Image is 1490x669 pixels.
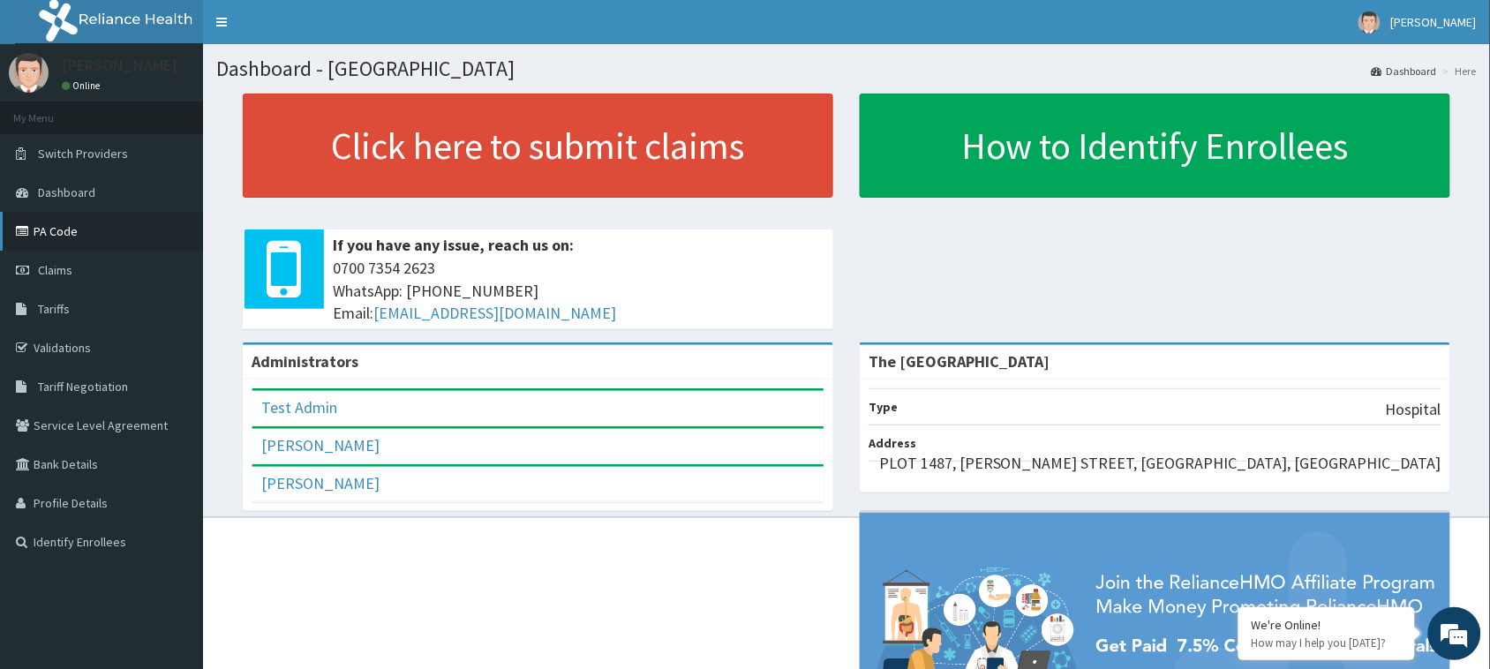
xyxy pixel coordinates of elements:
span: Switch Providers [38,146,128,162]
span: Claims [38,262,72,278]
b: If you have any issue, reach us on: [333,235,574,255]
h1: Dashboard - [GEOGRAPHIC_DATA] [216,57,1477,80]
p: Hospital [1386,398,1441,421]
p: PLOT 1487, [PERSON_NAME] STREET, [GEOGRAPHIC_DATA], [GEOGRAPHIC_DATA] [879,452,1441,475]
p: How may I help you today? [1252,635,1402,650]
span: Tariff Negotiation [38,379,128,395]
b: Type [869,399,898,415]
span: Tariffs [38,301,70,317]
strong: The [GEOGRAPHIC_DATA] [869,351,1050,372]
a: Online [62,79,104,92]
li: Here [1439,64,1477,79]
p: [PERSON_NAME] [62,57,177,73]
span: [PERSON_NAME] [1391,14,1477,30]
img: User Image [1358,11,1381,34]
a: [PERSON_NAME] [261,435,380,455]
a: [EMAIL_ADDRESS][DOMAIN_NAME] [373,303,616,323]
span: 0700 7354 2623 WhatsApp: [PHONE_NUMBER] Email: [333,257,824,325]
img: User Image [9,53,49,93]
span: Dashboard [38,184,95,200]
a: [PERSON_NAME] [261,473,380,493]
a: Test Admin [261,397,337,417]
a: Click here to submit claims [243,94,833,198]
a: How to Identify Enrollees [860,94,1450,198]
a: Dashboard [1372,64,1437,79]
b: Administrators [252,351,358,372]
b: Address [869,435,916,451]
div: We're Online! [1252,617,1402,633]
